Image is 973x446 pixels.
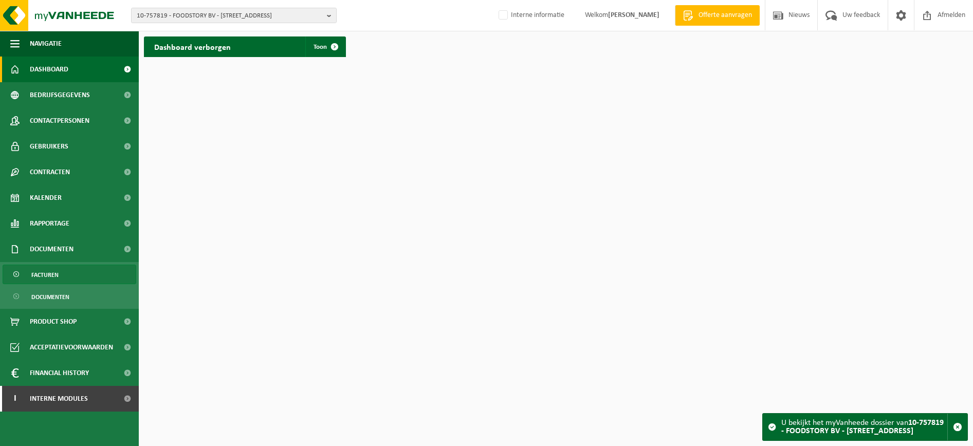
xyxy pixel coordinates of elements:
span: Bedrijfsgegevens [30,82,90,108]
span: Interne modules [30,386,88,412]
span: Financial History [30,360,89,386]
a: Facturen [3,265,136,284]
span: Contactpersonen [30,108,89,134]
span: Product Shop [30,309,77,335]
span: Facturen [31,265,59,285]
strong: 10-757819 - FOODSTORY BV - [STREET_ADDRESS] [781,419,944,435]
span: Navigatie [30,31,62,57]
a: Offerte aanvragen [675,5,760,26]
span: Documenten [31,287,69,307]
div: U bekijkt het myVanheede dossier van [781,414,947,440]
span: Toon [314,44,327,50]
a: Toon [305,36,345,57]
span: Contracten [30,159,70,185]
span: Kalender [30,185,62,211]
span: I [10,386,20,412]
span: Gebruikers [30,134,68,159]
h2: Dashboard verborgen [144,36,241,57]
a: Documenten [3,287,136,306]
span: Documenten [30,236,74,262]
span: Acceptatievoorwaarden [30,335,113,360]
span: Dashboard [30,57,68,82]
span: Rapportage [30,211,69,236]
button: 10-757819 - FOODSTORY BV - [STREET_ADDRESS] [131,8,337,23]
span: 10-757819 - FOODSTORY BV - [STREET_ADDRESS] [137,8,323,24]
label: Interne informatie [497,8,564,23]
strong: [PERSON_NAME] [608,11,659,19]
span: Offerte aanvragen [696,10,755,21]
